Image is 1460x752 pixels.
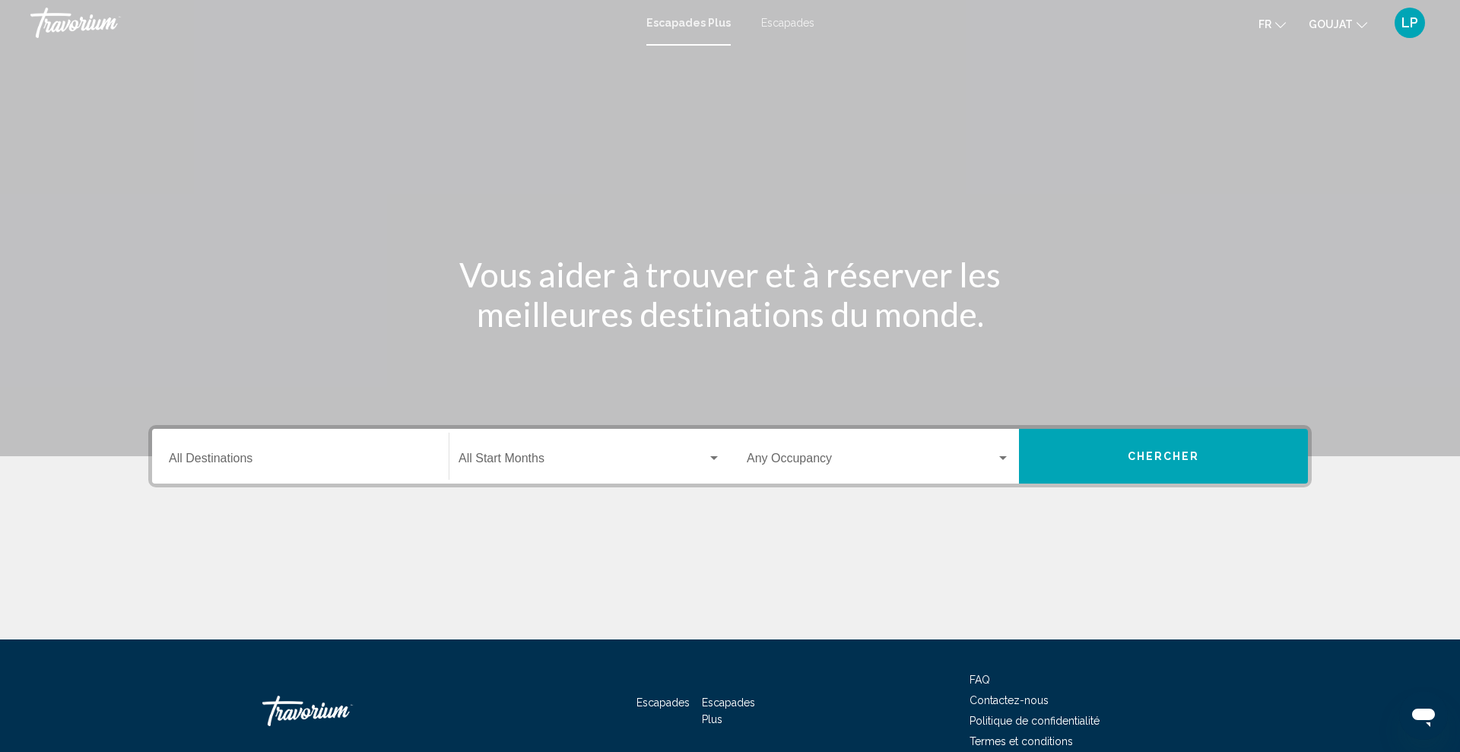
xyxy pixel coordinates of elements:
h1: Vous aider à trouver et à réserver les meilleures destinations du monde. [445,255,1015,334]
button: Changer de devise [1309,13,1367,35]
font: GOUJAT [1309,18,1353,30]
a: Escapades [636,696,690,709]
button: Menu utilisateur [1390,7,1430,39]
a: FAQ [970,674,990,686]
span: Chercher [1128,451,1200,463]
button: Changer de langue [1258,13,1286,35]
a: Escapades [761,17,814,29]
div: Widget de recherche [152,429,1308,484]
a: Escapades Plus [646,17,731,29]
a: Termes et conditions [970,735,1073,747]
a: Escapades Plus [702,696,755,725]
a: Travorium [262,688,414,734]
font: LP [1401,14,1418,30]
a: Contactez-nous [970,694,1049,706]
a: Politique de confidentialité [970,715,1100,727]
a: Travorium [30,8,631,38]
iframe: Bouton de lancement de la fenêtre de messagerie [1399,691,1448,740]
button: Chercher [1019,429,1308,484]
font: fr [1258,18,1271,30]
